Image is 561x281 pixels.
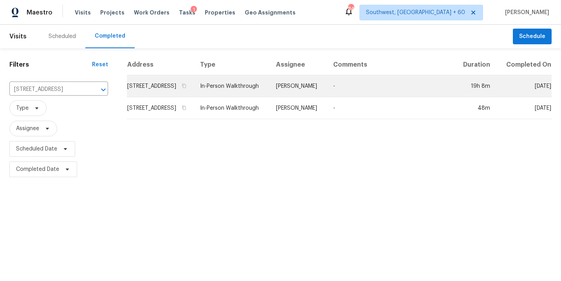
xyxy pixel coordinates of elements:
[100,9,124,16] span: Projects
[75,9,91,16] span: Visits
[16,125,39,132] span: Assignee
[270,75,327,97] td: [PERSON_NAME]
[127,97,194,119] td: [STREET_ADDRESS]
[9,83,86,96] input: Search for an address...
[191,6,197,14] div: 1
[9,61,92,69] h1: Filters
[95,32,125,40] div: Completed
[496,54,552,75] th: Completed On
[454,75,496,97] td: 19h 8m
[16,145,57,153] span: Scheduled Date
[502,9,549,16] span: [PERSON_NAME]
[454,97,496,119] td: 48m
[194,97,270,119] td: In-Person Walkthrough
[366,9,465,16] span: Southwest, [GEOGRAPHIC_DATA] + 60
[98,84,109,95] button: Open
[327,97,455,119] td: -
[496,75,552,97] td: [DATE]
[513,29,552,45] button: Schedule
[9,28,27,45] span: Visits
[180,104,188,111] button: Copy Address
[127,75,194,97] td: [STREET_ADDRESS]
[348,5,354,13] div: 848
[496,97,552,119] td: [DATE]
[245,9,296,16] span: Geo Assignments
[270,97,327,119] td: [PERSON_NAME]
[27,9,52,16] span: Maestro
[327,75,455,97] td: -
[519,32,545,42] span: Schedule
[127,54,194,75] th: Address
[49,33,76,40] div: Scheduled
[92,61,108,69] div: Reset
[194,75,270,97] td: In-Person Walkthrough
[134,9,170,16] span: Work Orders
[16,104,29,112] span: Type
[327,54,455,75] th: Comments
[180,82,188,89] button: Copy Address
[454,54,496,75] th: Duration
[270,54,327,75] th: Assignee
[16,165,59,173] span: Completed Date
[179,10,195,15] span: Tasks
[205,9,235,16] span: Properties
[194,54,270,75] th: Type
